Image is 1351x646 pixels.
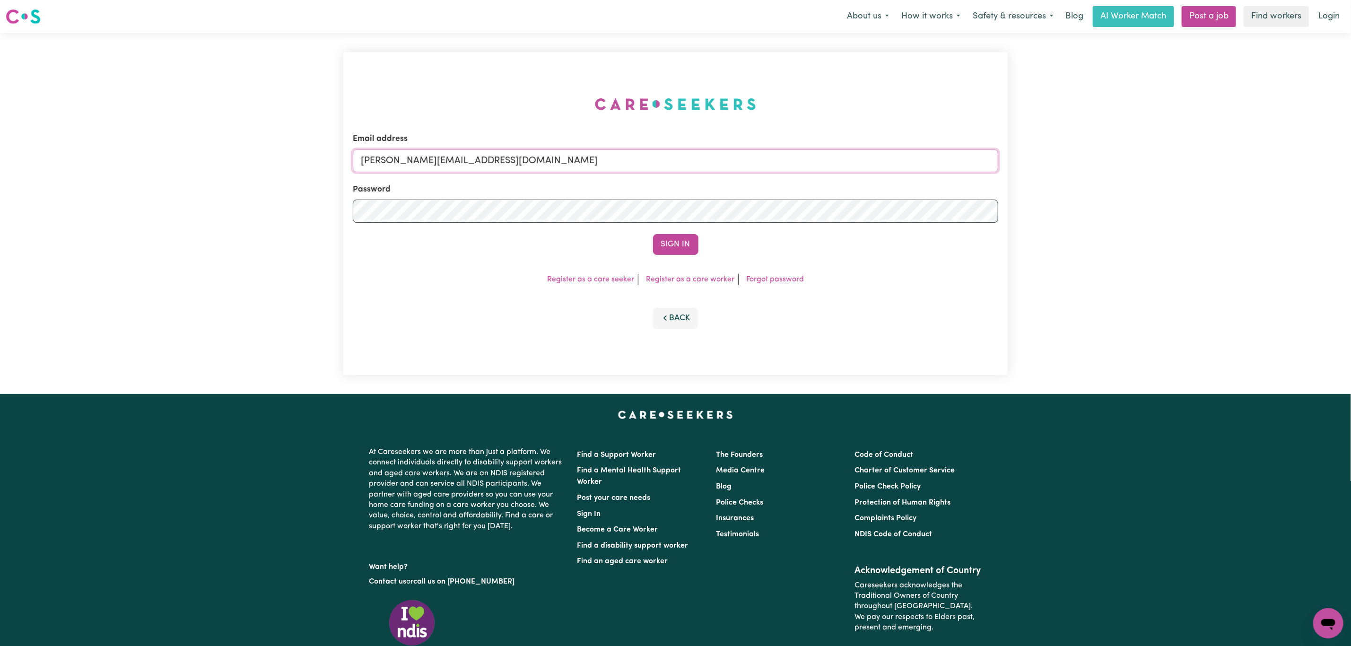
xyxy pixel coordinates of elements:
[1093,6,1174,27] a: AI Worker Match
[854,499,950,506] a: Protection of Human Rights
[369,578,407,585] a: Contact us
[577,494,651,502] a: Post your care needs
[854,531,932,538] a: NDIS Code of Conduct
[353,133,408,145] label: Email address
[618,411,733,419] a: Careseekers home page
[841,7,895,26] button: About us
[547,276,634,283] a: Register as a care seeker
[369,573,566,591] p: or
[646,276,734,283] a: Register as a care worker
[653,234,698,255] button: Sign In
[1313,608,1343,638] iframe: Button to launch messaging window, conversation in progress
[577,558,668,565] a: Find an aged care worker
[895,7,967,26] button: How it works
[854,467,955,474] a: Charter of Customer Service
[577,510,601,518] a: Sign In
[716,467,765,474] a: Media Centre
[1182,6,1236,27] a: Post a job
[854,576,982,637] p: Careseekers acknowledges the Traditional Owners of Country throughout [GEOGRAPHIC_DATA]. We pay o...
[1244,6,1309,27] a: Find workers
[1313,6,1345,27] a: Login
[414,578,515,585] a: call us on [PHONE_NUMBER]
[716,483,732,490] a: Blog
[854,451,913,459] a: Code of Conduct
[746,276,804,283] a: Forgot password
[716,451,763,459] a: The Founders
[577,467,681,486] a: Find a Mental Health Support Worker
[1060,6,1089,27] a: Blog
[716,531,759,538] a: Testimonials
[967,7,1060,26] button: Safety & resources
[369,443,566,535] p: At Careseekers we are more than just a platform. We connect individuals directly to disability su...
[577,451,656,459] a: Find a Support Worker
[369,558,566,572] p: Want help?
[854,483,921,490] a: Police Check Policy
[854,515,916,522] a: Complaints Policy
[653,308,698,329] button: Back
[716,515,754,522] a: Insurances
[577,542,689,550] a: Find a disability support worker
[716,499,763,506] a: Police Checks
[353,149,998,172] input: Email address
[6,8,41,25] img: Careseekers logo
[577,526,658,533] a: Become a Care Worker
[854,565,982,576] h2: Acknowledgement of Country
[6,6,41,27] a: Careseekers logo
[353,183,391,196] label: Password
